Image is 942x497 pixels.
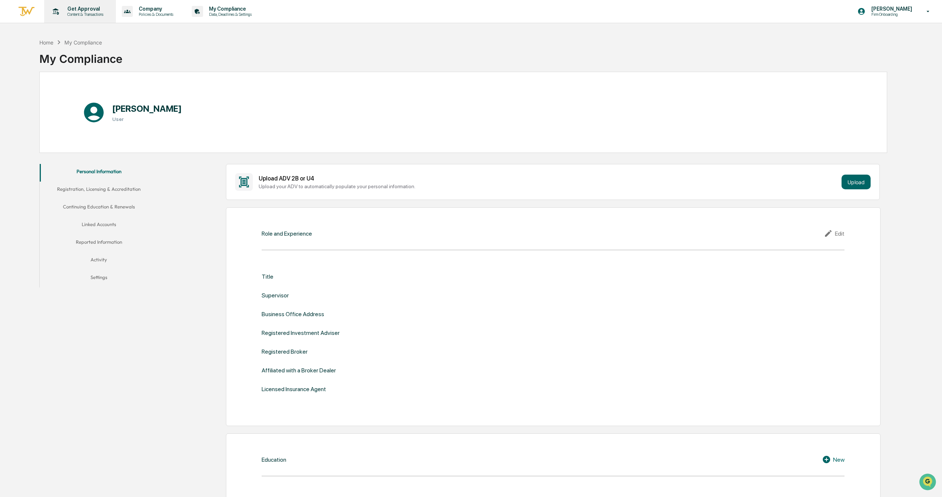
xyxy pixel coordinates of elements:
[822,455,844,464] div: New
[7,56,21,69] img: 1746055101610-c473b297-6a78-478c-a979-82029cc54cd1
[40,235,158,252] button: Reported Information
[61,6,107,12] p: Get Approval
[25,64,93,69] div: We're available if you need us!
[52,124,89,130] a: Powered byPylon
[259,175,839,182] div: Upload ADV 2B or U4
[7,15,134,27] p: How can we help?
[39,46,123,65] div: My Compliance
[40,217,158,235] button: Linked Accounts
[865,12,916,17] p: Firm Onboarding
[61,93,91,100] span: Attestations
[40,199,158,217] button: Continuing Education & Renewals
[40,252,158,270] button: Activity
[262,386,326,393] div: Licensed Insurance Agent
[4,90,50,103] a: 🖐️Preclearance
[39,39,53,46] div: Home
[262,311,324,318] div: Business Office Address
[40,164,158,287] div: secondary tabs example
[4,104,49,117] a: 🔎Data Lookup
[112,103,182,114] h1: [PERSON_NAME]
[865,6,916,12] p: [PERSON_NAME]
[50,90,94,103] a: 🗄️Attestations
[203,6,255,12] p: My Compliance
[73,125,89,130] span: Pylon
[112,116,182,122] h3: User
[203,12,255,17] p: Data, Deadlines & Settings
[53,93,59,99] div: 🗄️
[259,183,839,189] div: Upload your ADV to automatically populate your personal information.
[7,107,13,113] div: 🔎
[25,56,121,64] div: Start new chat
[40,164,158,182] button: Personal Information
[18,6,35,18] img: logo
[125,58,134,67] button: Start new chat
[262,292,289,299] div: Supervisor
[15,93,47,100] span: Preclearance
[40,182,158,199] button: Registration, Licensing & Accreditation
[133,12,177,17] p: Policies & Documents
[918,473,938,493] iframe: Open customer support
[61,12,107,17] p: Content & Transactions
[842,175,871,189] button: Upload
[40,270,158,287] button: Settings
[262,348,308,355] div: Registered Broker
[824,229,844,238] div: Edit
[64,39,102,46] div: My Compliance
[262,367,336,374] div: Affiliated with a Broker Dealer
[262,456,286,463] div: Education
[133,6,177,12] p: Company
[7,93,13,99] div: 🖐️
[262,329,340,336] div: Registered Investment Adviser
[15,107,46,114] span: Data Lookup
[262,273,273,280] div: Title
[262,230,312,237] div: Role and Experience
